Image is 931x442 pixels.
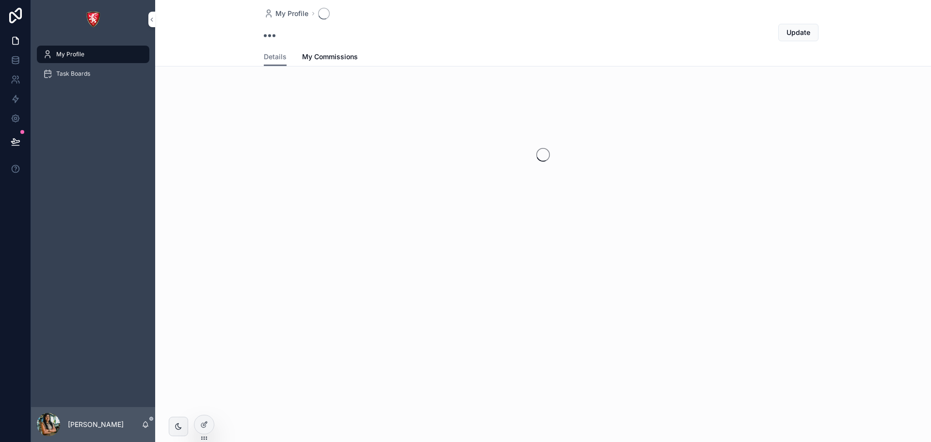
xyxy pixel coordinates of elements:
a: Task Boards [37,65,149,82]
span: My Profile [56,50,84,58]
a: My Commissions [302,48,358,67]
span: Details [264,52,287,62]
span: My Commissions [302,52,358,62]
p: [PERSON_NAME] [68,420,124,429]
span: Update [787,28,810,37]
span: Task Boards [56,70,90,78]
span: My Profile [275,9,308,18]
button: Update [778,24,819,41]
a: Details [264,48,287,66]
a: My Profile [264,9,308,18]
a: My Profile [37,46,149,63]
img: App logo [85,12,101,27]
div: scrollable content [31,39,155,95]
